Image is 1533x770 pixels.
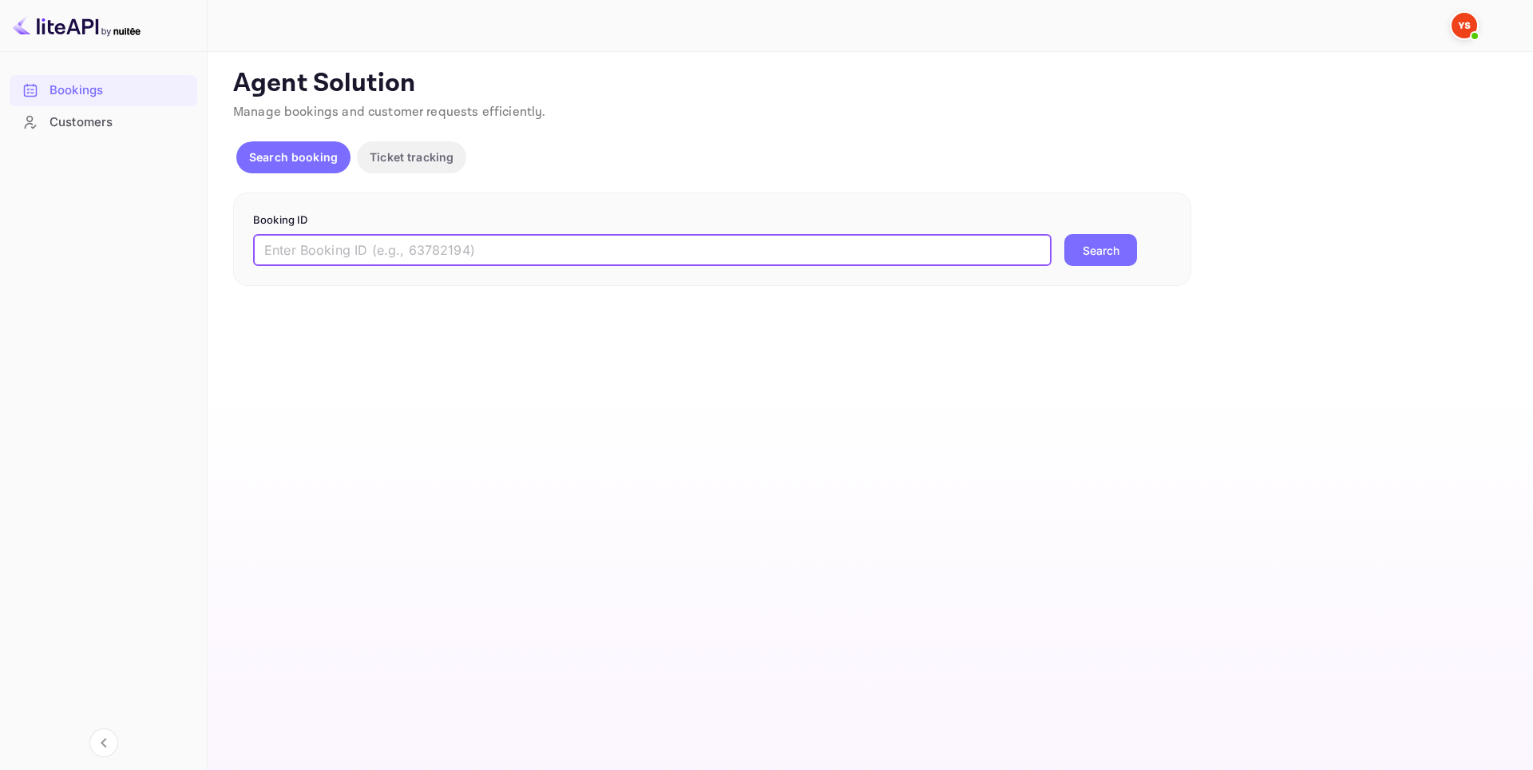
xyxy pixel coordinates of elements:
div: Bookings [10,75,197,106]
p: Ticket tracking [370,149,454,165]
span: Manage bookings and customer requests efficiently. [233,104,546,121]
input: Enter Booking ID (e.g., 63782194) [253,234,1052,266]
p: Booking ID [253,212,1171,228]
a: Bookings [10,75,197,105]
p: Agent Solution [233,68,1504,100]
img: LiteAPI logo [13,13,141,38]
button: Search [1064,234,1137,266]
button: Collapse navigation [89,728,118,757]
img: Yandex Support [1452,13,1477,38]
div: Customers [10,107,197,138]
div: Customers [50,113,189,132]
a: Customers [10,107,197,137]
div: Bookings [50,81,189,100]
p: Search booking [249,149,338,165]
